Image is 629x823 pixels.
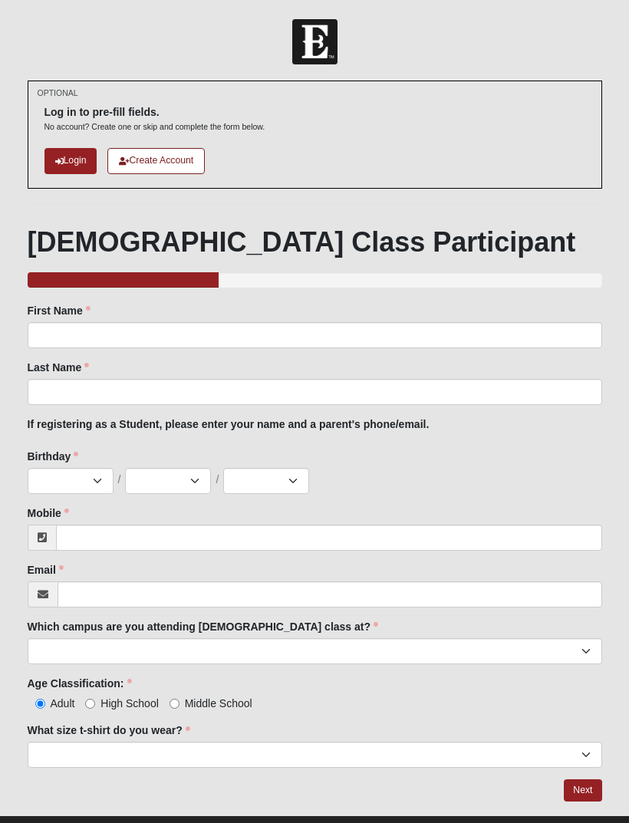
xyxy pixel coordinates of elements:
input: Adult [35,699,45,709]
h6: Log in to pre-fill fields. [44,106,265,119]
a: Login [44,148,97,173]
label: Age Classification: [28,676,132,691]
h1: [DEMOGRAPHIC_DATA] Class Participant [28,226,602,258]
a: Create Account [107,148,205,173]
input: High School [85,699,95,709]
label: First Name [28,303,91,318]
label: Mobile [28,505,69,521]
span: Adult [51,697,75,709]
label: Which campus are you attending [DEMOGRAPHIC_DATA] class at? [28,619,379,634]
img: Church of Eleven22 Logo [292,19,338,64]
label: Birthday [28,449,79,464]
label: What size t-shirt do you wear? [28,723,190,738]
span: / [118,472,121,489]
p: No account? Create one or skip and complete the form below. [44,121,265,133]
b: If registering as a Student, please enter your name and a parent's phone/email. [28,418,430,430]
label: Email [28,562,64,578]
a: Next [564,779,601,802]
input: Middle School [170,699,179,709]
label: Last Name [28,360,90,375]
span: / [216,472,219,489]
span: High School [100,697,159,709]
span: Middle School [185,697,252,709]
small: OPTIONAL [38,87,78,99]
